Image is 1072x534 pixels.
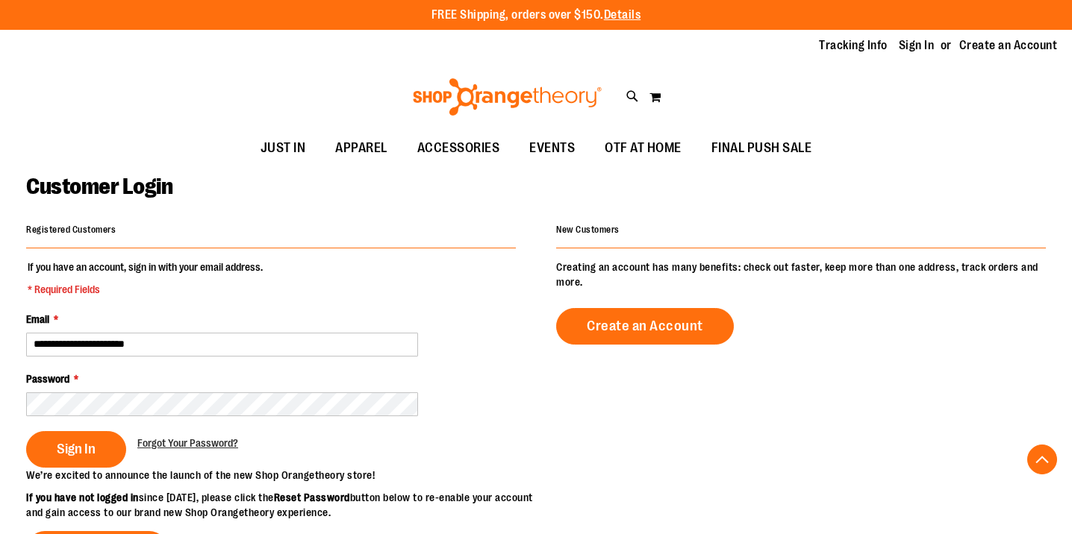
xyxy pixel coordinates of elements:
[529,131,575,165] span: EVENTS
[274,491,350,503] strong: Reset Password
[26,260,264,297] legend: If you have an account, sign in with your email address.
[26,174,172,199] span: Customer Login
[514,131,590,166] a: EVENTS
[411,78,604,116] img: Shop Orangetheory
[26,431,126,468] button: Sign In
[899,37,935,54] a: Sign In
[26,313,49,325] span: Email
[26,373,69,385] span: Password
[959,37,1058,54] a: Create an Account
[431,7,641,24] p: FREE Shipping, orders over $150.
[819,37,888,54] a: Tracking Info
[28,282,263,297] span: * Required Fields
[335,131,387,165] span: APPAREL
[604,8,641,22] a: Details
[417,131,500,165] span: ACCESSORIES
[320,131,402,166] a: APPAREL
[26,491,139,503] strong: If you have not logged in
[57,441,96,457] span: Sign In
[137,437,238,449] span: Forgot Your Password?
[587,318,703,334] span: Create an Account
[556,308,734,345] a: Create an Account
[246,131,321,166] a: JUST IN
[1027,445,1057,474] button: Back To Top
[137,436,238,450] a: Forgot Your Password?
[556,224,620,235] strong: New Customers
[261,131,306,165] span: JUST IN
[711,131,812,165] span: FINAL PUSH SALE
[26,224,116,235] strong: Registered Customers
[556,260,1046,289] p: Creating an account has many benefits: check out faster, keep more than one address, track orders...
[605,131,682,165] span: OTF AT HOME
[26,490,536,520] p: since [DATE], please click the button below to re-enable your account and gain access to our bran...
[26,468,536,483] p: We’re excited to announce the launch of the new Shop Orangetheory store!
[402,131,515,166] a: ACCESSORIES
[697,131,827,166] a: FINAL PUSH SALE
[590,131,697,166] a: OTF AT HOME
